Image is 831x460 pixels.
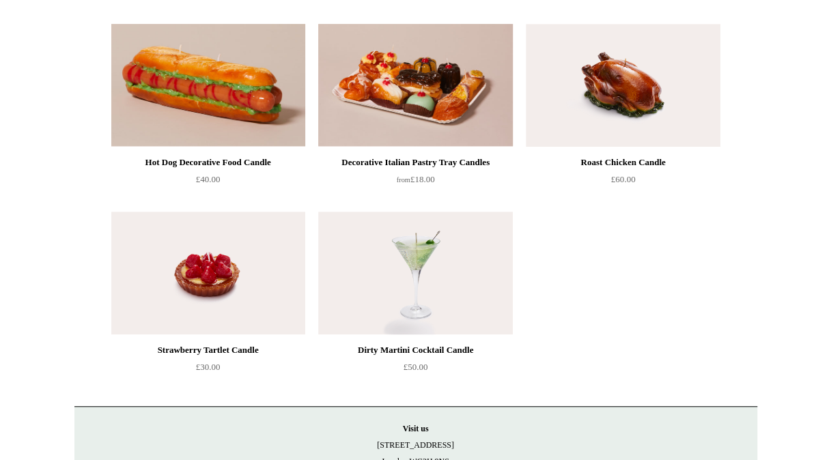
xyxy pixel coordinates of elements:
span: £30.00 [196,362,221,372]
div: Strawberry Tartlet Candle [115,342,302,358]
img: Decorative Italian Pastry Tray Candles [318,24,512,147]
a: Dirty Martini Cocktail Candle £50.00 [318,342,512,398]
a: Hot Dog Decorative Food Candle Hot Dog Decorative Food Candle [111,24,305,147]
a: Decorative Italian Pastry Tray Candles from£18.00 [318,154,512,210]
span: £18.00 [397,174,435,184]
a: Strawberry Tartlet Candle £30.00 [111,342,305,398]
div: Roast Chicken Candle [529,154,716,171]
a: Dirty Martini Cocktail Candle Dirty Martini Cocktail Candle [318,212,512,334]
img: Strawberry Tartlet Candle [111,212,305,334]
a: Roast Chicken Candle Roast Chicken Candle [526,24,720,147]
img: Hot Dog Decorative Food Candle [111,24,305,147]
span: from [397,176,410,184]
a: Strawberry Tartlet Candle Strawberry Tartlet Candle [111,212,305,334]
div: Decorative Italian Pastry Tray Candles [322,154,509,171]
a: Decorative Italian Pastry Tray Candles Decorative Italian Pastry Tray Candles [318,24,512,147]
span: £60.00 [611,174,636,184]
strong: Visit us [403,424,429,433]
img: Roast Chicken Candle [526,24,720,147]
div: Hot Dog Decorative Food Candle [115,154,302,171]
span: £40.00 [196,174,221,184]
a: Roast Chicken Candle £60.00 [526,154,720,210]
div: Dirty Martini Cocktail Candle [322,342,509,358]
a: Hot Dog Decorative Food Candle £40.00 [111,154,305,210]
img: Dirty Martini Cocktail Candle [318,212,512,334]
span: £50.00 [404,362,428,372]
